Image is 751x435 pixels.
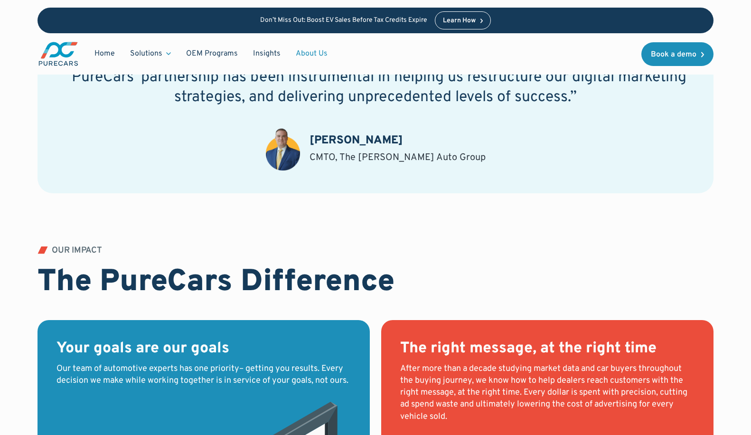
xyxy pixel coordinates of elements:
a: Home [87,45,122,63]
div: Solutions [130,48,162,59]
div: After more than a decade studying market data and car buyers throughout the buying journey, we kn... [400,363,695,423]
h2: The PureCars Difference [38,265,394,301]
h3: [PERSON_NAME] [310,133,403,149]
h2: “PureCars’ partnership has been instrumental in helping us restructure our digital marketing stra... [60,68,691,107]
a: Book a demo [641,42,713,66]
a: Insights [245,45,288,63]
div: OUR IMPACT [52,246,102,255]
div: Our team of automotive experts has one priority– getting you results. Every decision we make whil... [56,363,351,387]
a: Learn How [435,11,491,29]
img: purecars logo [38,41,79,67]
p: Don’t Miss Out: Boost EV Sales Before Tax Credits Expire [260,17,427,25]
a: OEM Programs [178,45,245,63]
div: Learn How [443,18,476,24]
div: Book a demo [651,51,696,58]
h3: The right message, at the right time [400,339,695,359]
a: main [38,41,79,67]
h3: Your goals are our goals [56,339,351,359]
div: Solutions [122,45,178,63]
a: About Us [288,45,335,63]
div: CMTO, The [PERSON_NAME] Auto Group [310,151,486,164]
